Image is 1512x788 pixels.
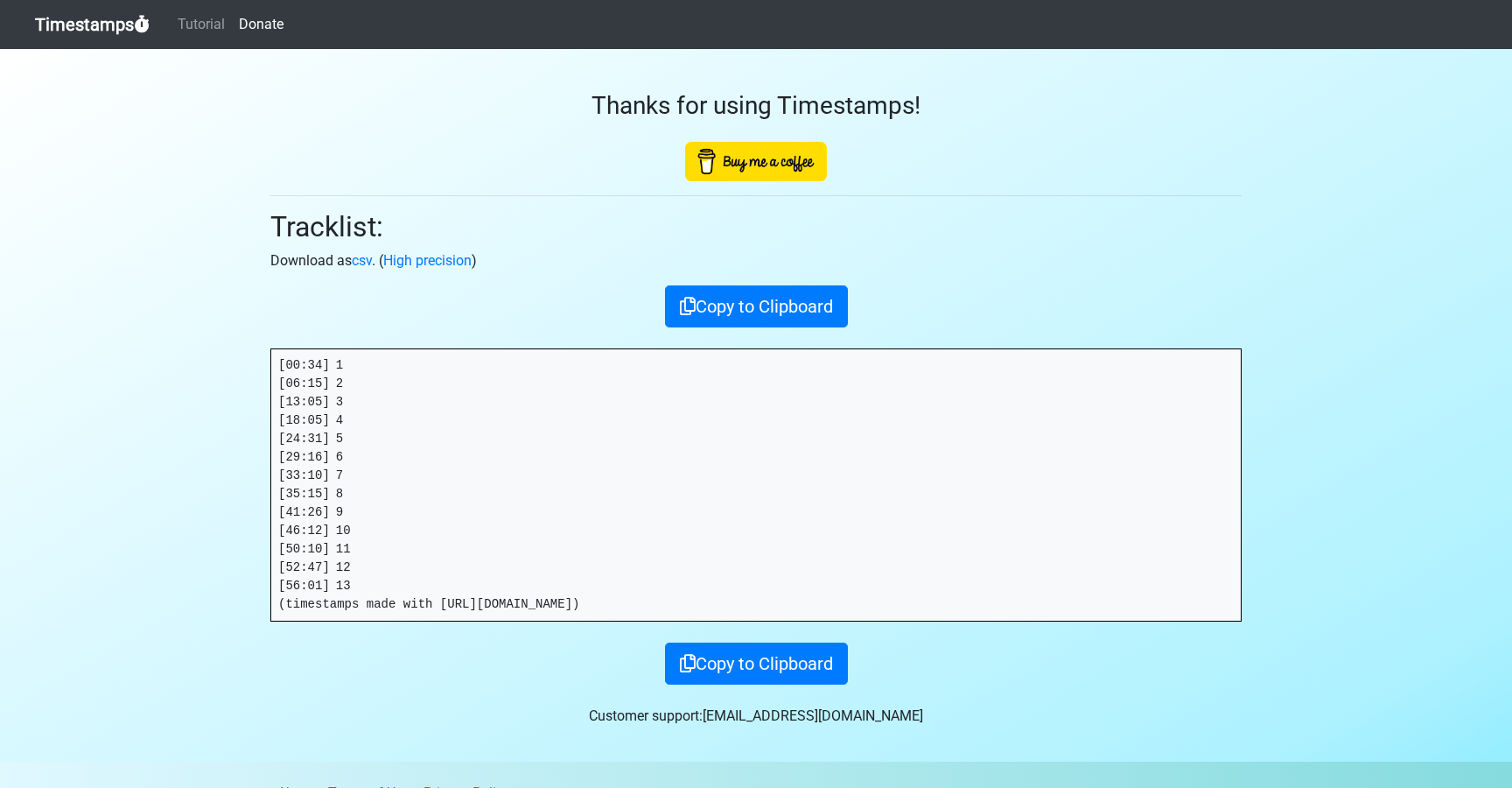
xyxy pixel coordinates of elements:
[171,7,232,42] a: Tutorial
[232,7,290,42] a: Donate
[352,252,372,269] a: csv
[271,349,1241,621] pre: [00:34] 1 [06:15] 2 [13:05] 3 [18:05] 4 [24:31] 5 [29:16] 6 [33:10] 7 [35:15] 8 [41:26] 9 [46:12]...
[270,210,1242,243] h2: Tracklist:
[665,643,848,685] button: Copy to Clipboard
[685,142,827,181] img: Buy Me A Coffee
[35,7,150,42] a: Timestamps
[665,285,848,327] button: Copy to Clipboard
[270,250,1242,271] p: Download as . ( )
[270,91,1242,121] h3: Thanks for using Timestamps!
[383,252,472,269] a: High precision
